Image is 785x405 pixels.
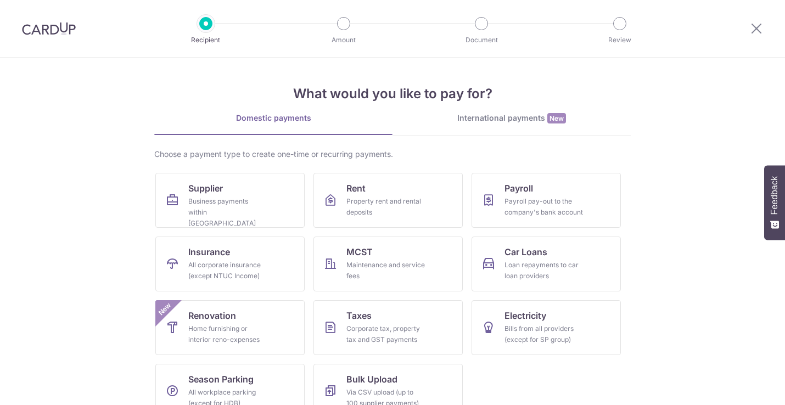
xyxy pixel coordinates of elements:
a: ElectricityBills from all providers (except for SP group) [472,300,621,355]
h4: What would you like to pay for? [154,84,631,104]
p: Recipient [165,35,246,46]
span: Car Loans [504,245,547,258]
span: Feedback [770,176,780,215]
span: Payroll [504,182,533,195]
div: Domestic payments [154,113,392,123]
div: Choose a payment type to create one-time or recurring payments. [154,149,631,160]
a: RenovationHome furnishing or interior reno-expensesNew [155,300,305,355]
a: InsuranceAll corporate insurance (except NTUC Income) [155,237,305,291]
a: TaxesCorporate tax, property tax and GST payments [313,300,463,355]
p: Amount [303,35,384,46]
div: Bills from all providers (except for SP group) [504,323,584,345]
span: Renovation [188,309,236,322]
p: Review [579,35,660,46]
div: Corporate tax, property tax and GST payments [346,323,425,345]
span: MCST [346,245,373,258]
span: Electricity [504,309,546,322]
div: All corporate insurance (except NTUC Income) [188,260,267,282]
a: MCSTMaintenance and service fees [313,237,463,291]
img: CardUp [22,22,76,35]
a: RentProperty rent and rental deposits [313,173,463,228]
span: New [156,300,174,318]
div: Loan repayments to car loan providers [504,260,584,282]
button: Feedback - Show survey [764,165,785,240]
span: Bulk Upload [346,373,397,386]
div: International payments [392,113,631,124]
span: Supplier [188,182,223,195]
a: SupplierBusiness payments within [GEOGRAPHIC_DATA] [155,173,305,228]
span: Taxes [346,309,372,322]
span: Insurance [188,245,230,258]
div: Payroll pay-out to the company's bank account [504,196,584,218]
div: Business payments within [GEOGRAPHIC_DATA] [188,196,267,229]
span: Rent [346,182,366,195]
div: Property rent and rental deposits [346,196,425,218]
a: Car LoansLoan repayments to car loan providers [472,237,621,291]
div: Maintenance and service fees [346,260,425,282]
span: Season Parking [188,373,254,386]
p: Document [441,35,522,46]
div: Home furnishing or interior reno-expenses [188,323,267,345]
a: PayrollPayroll pay-out to the company's bank account [472,173,621,228]
span: New [547,113,566,123]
